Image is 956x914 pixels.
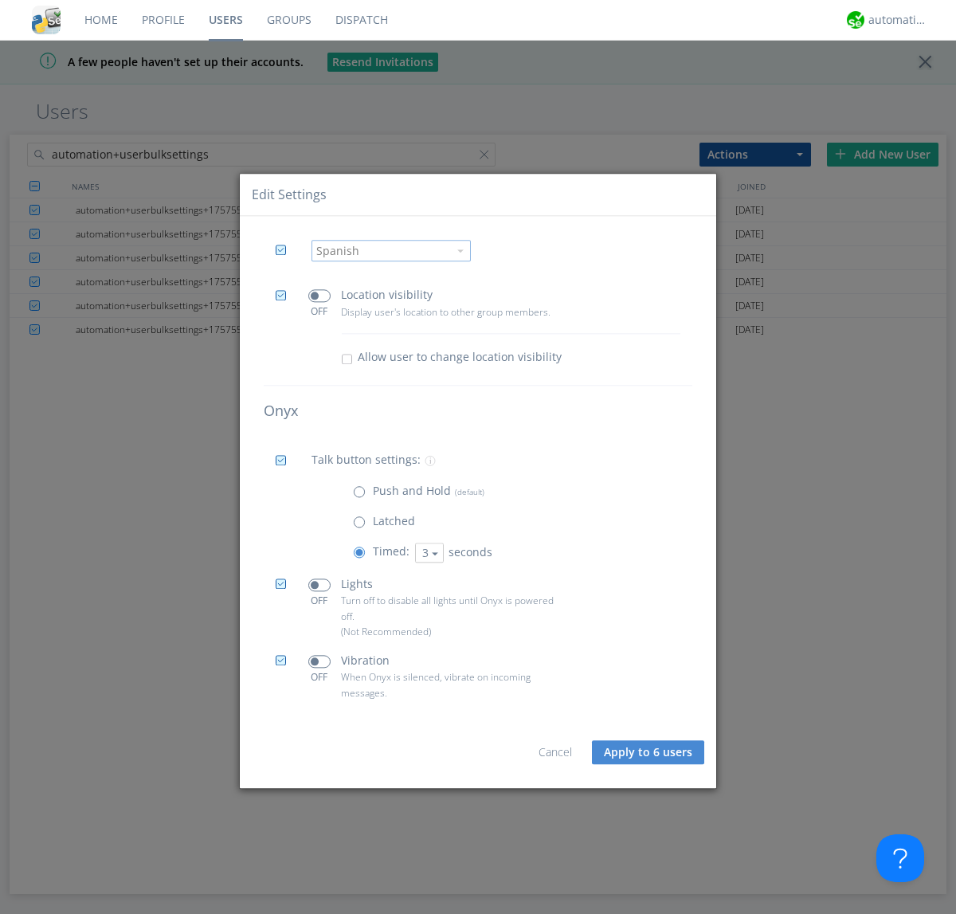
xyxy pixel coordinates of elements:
img: caret-down-sm.svg [457,249,464,253]
img: cddb5a64eb264b2086981ab96f4c1ba7 [32,6,61,34]
p: Display user's location to other group members. [341,304,561,320]
button: Apply to 6 users [592,740,704,764]
div: OFF [301,594,337,607]
span: (default) [451,486,484,497]
p: Timed: [373,543,409,561]
a: Cancel [539,744,572,759]
img: d2d01cd9b4174d08988066c6d424eccd [847,11,864,29]
p: Push and Hold [373,482,484,500]
div: Spanish [316,243,448,259]
p: Lights [341,575,373,593]
div: OFF [301,305,337,319]
p: Vibration [341,652,390,669]
button: 3 [415,543,444,563]
p: Turn off to disable all lights until Onyx is powered off. [341,594,561,624]
div: automation+atlas [868,12,928,28]
p: When Onyx is silenced, vibrate on incoming messages. [341,670,561,700]
p: Talk button settings: [311,452,421,469]
span: seconds [449,544,492,559]
div: OFF [301,670,337,684]
p: Latched [373,512,415,530]
p: Location visibility [341,287,433,304]
span: Allow user to change location visibility [358,350,562,366]
div: Edit Settings [252,186,327,204]
p: (Not Recommended) [341,624,561,639]
h4: Onyx [264,404,692,420]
